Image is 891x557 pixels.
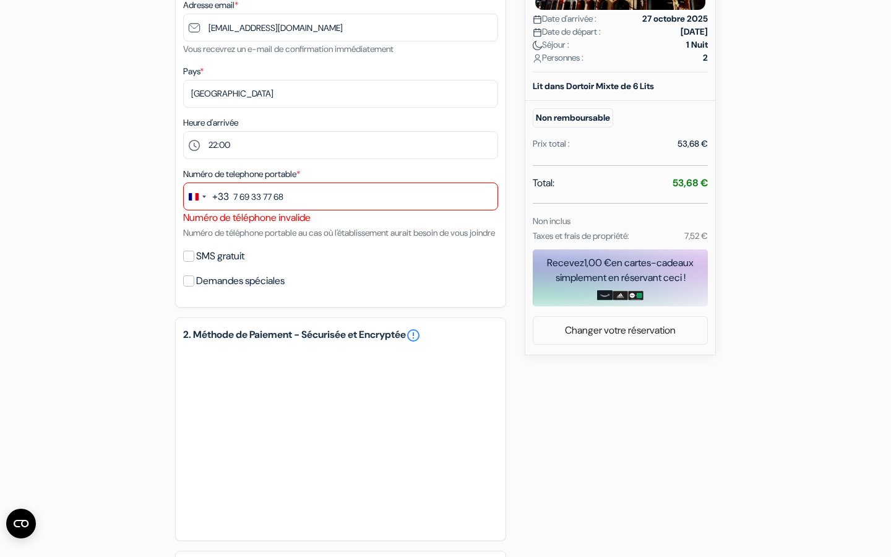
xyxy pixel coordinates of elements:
[703,51,708,64] strong: 2
[196,272,285,290] label: Demandes spéciales
[642,12,708,25] strong: 27 octobre 2025
[533,176,554,191] span: Total:
[533,54,542,63] img: user_icon.svg
[684,230,708,241] small: 7,52 €
[597,290,613,300] img: amazon-card-no-text.png
[584,256,611,269] span: 1,00 €
[533,51,583,64] span: Personnes :
[613,291,628,301] img: adidas-card.png
[533,215,570,227] small: Non inclus
[678,137,708,150] div: 53,68 €
[183,43,394,54] small: Vous recevrez un e-mail de confirmation immédiatement
[6,509,36,538] button: Ouvrir le widget CMP
[183,210,498,225] div: Numéro de téléphone invalide
[533,15,542,24] img: calendar.svg
[533,80,654,92] b: Lit dans Dortoir Mixte de 6 Lits
[533,319,707,342] a: Changer votre réservation
[533,25,601,38] span: Date de départ :
[533,230,629,241] small: Taxes et frais de propriété:
[212,189,229,204] div: +33
[533,28,542,37] img: calendar.svg
[533,41,542,50] img: moon.svg
[196,248,244,265] label: SMS gratuit
[406,328,421,343] a: error_outline
[533,38,569,51] span: Séjour :
[183,328,498,343] h5: 2. Méthode de Paiement - Sécurisée et Encryptée
[184,183,229,210] button: Change country, selected France (+33)
[533,256,708,285] div: Recevez en cartes-cadeaux simplement en réservant ceci !
[181,345,501,533] iframe: Cadre de saisie sécurisé pour le paiement
[533,12,596,25] span: Date d'arrivée :
[673,176,708,189] strong: 53,68 €
[681,25,708,38] strong: [DATE]
[628,291,643,301] img: uber-uber-eats-card.png
[183,116,238,129] label: Heure d'arrivée
[533,137,570,150] div: Prix total :
[533,108,613,127] small: Non remboursable
[183,65,204,78] label: Pays
[183,14,498,41] input: Entrer adresse e-mail
[686,38,708,51] strong: 1 Nuit
[183,168,300,181] label: Numéro de telephone portable
[183,227,495,238] small: Numéro de téléphone portable au cas où l'établissement aurait besoin de vous joindre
